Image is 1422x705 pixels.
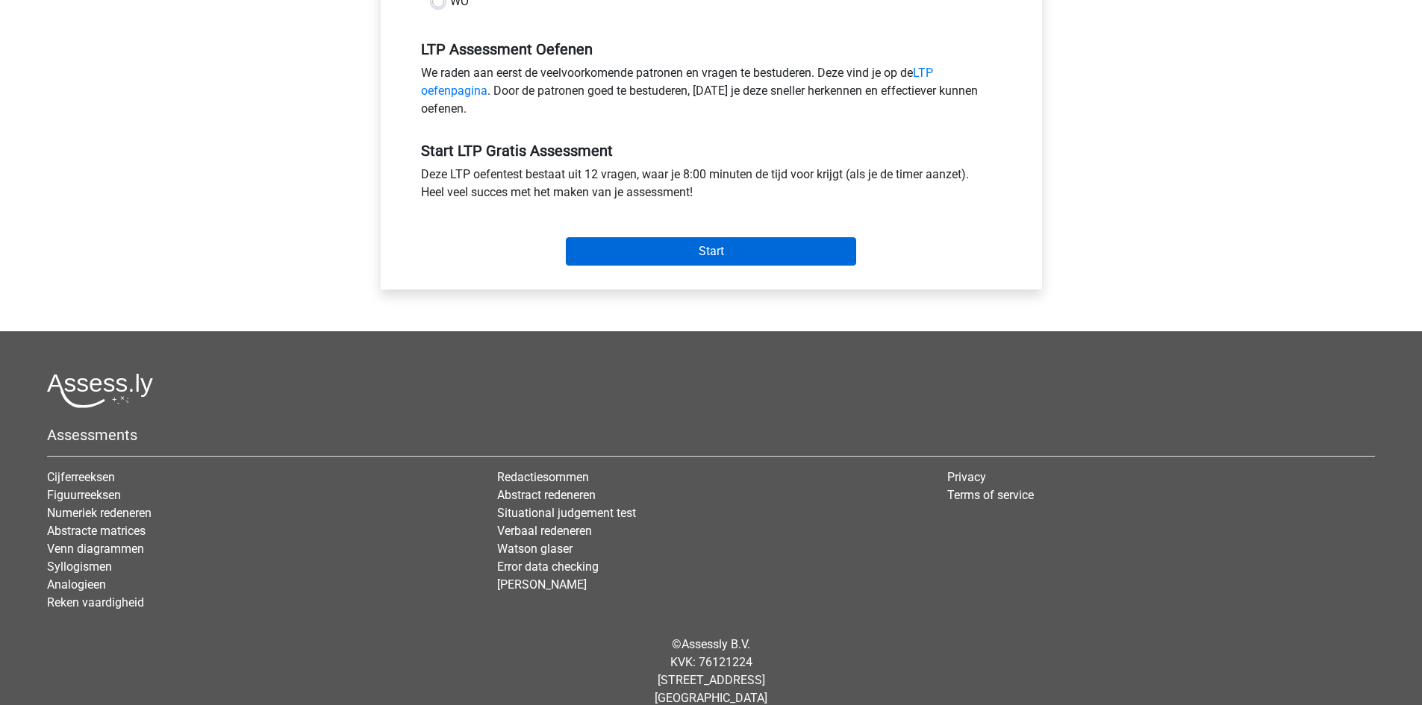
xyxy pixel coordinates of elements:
div: We raden aan eerst de veelvoorkomende patronen en vragen te bestuderen. Deze vind je op de . Door... [410,64,1013,124]
a: Reken vaardigheid [47,595,144,610]
h5: Assessments [47,426,1375,444]
a: Numeriek redeneren [47,506,152,520]
a: Privacy [947,470,986,484]
a: Watson glaser [497,542,573,556]
a: Redactiesommen [497,470,589,484]
a: Situational judgement test [497,506,636,520]
h5: Start LTP Gratis Assessment [421,142,1002,160]
a: Cijferreeksen [47,470,115,484]
a: Verbaal redeneren [497,524,592,538]
a: Abstract redeneren [497,488,596,502]
a: [PERSON_NAME] [497,577,587,592]
img: Assessly logo [47,373,153,408]
a: Terms of service [947,488,1034,502]
a: Venn diagrammen [47,542,144,556]
a: Analogieen [47,577,106,592]
h5: LTP Assessment Oefenen [421,40,1002,58]
a: Abstracte matrices [47,524,146,538]
a: Syllogismen [47,560,112,574]
a: Assessly B.V. [682,637,750,651]
a: Figuurreeksen [47,488,121,502]
div: Deze LTP oefentest bestaat uit 12 vragen, waar je 8:00 minuten de tijd voor krijgt (als je de tim... [410,166,1013,207]
a: Error data checking [497,560,599,574]
input: Start [566,237,856,266]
